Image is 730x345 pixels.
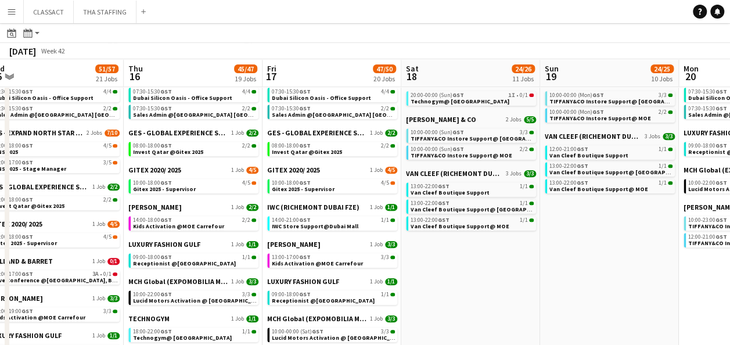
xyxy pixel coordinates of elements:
div: GES - GLOBAL EXPERIENCE SPECIALIST1 Job2/208:00-18:00GST2/2Invest Qatar @Gitex 2025 [267,128,397,166]
a: GITEX 2020/ 20251 Job4/5 [267,166,397,174]
span: 10:00-22:00 [133,292,172,297]
button: CLASSACT [24,1,74,23]
span: 1 Job [92,332,105,339]
span: 1/1 [520,200,528,206]
span: 10:00-00:00 (Sun) [411,146,464,152]
span: GITEX 2020/ 2025 [128,166,181,174]
span: Dubai Silicon Oasis - Office Support [133,94,232,102]
span: GST [299,88,311,95]
span: TIFFANY&CO Instore Support@ Dubai Mall [549,98,697,105]
span: GST [21,88,33,95]
span: 2/2 [103,197,112,203]
span: GST [160,216,172,224]
span: 10:00-18:00 [272,180,311,186]
span: GST [577,162,588,170]
span: 2/2 [381,106,389,112]
span: 1 Job [231,278,244,285]
span: 4/5 [385,167,397,174]
span: 3/3 [385,241,397,248]
a: 09:00-18:00GST1/1Receptionist @[GEOGRAPHIC_DATA] [272,290,395,304]
span: 0/1 [107,258,120,265]
span: 1/1 [242,254,250,260]
span: 1/1 [246,241,258,248]
span: 1 Job [370,241,383,248]
a: 08:00-18:00GST2/2Invest Qatar @Gitex 2025 [272,142,395,155]
span: Sales Admin @Dubai Silicon Oasis [272,111,431,118]
span: Gitex 2025 - Supervisor [272,185,335,193]
span: 1 Job [231,130,244,136]
span: 08:00-18:00 [272,143,311,149]
span: Van Cleef Boutique Support [411,189,490,196]
a: 13:00-22:00GST1/1Van Cleef Boutique Support@ MOE [411,216,534,229]
span: 4/5 [242,180,250,186]
span: 4/4 [381,89,389,95]
span: 4/5 [107,221,120,228]
span: 3/3 [381,254,389,260]
span: 09:00-18:00 [688,143,727,149]
span: 1 Job [370,278,383,285]
span: 13:00-22:00 [411,184,449,189]
span: 12:00-21:00 [688,234,727,240]
span: 14:00-21:00 [272,217,311,223]
a: 10:00-18:00GST4/5Gitex 2025 - Supervisor [272,179,395,192]
div: VAN CLEEF (RICHEMONT DUBAI FZE)3 Jobs3/313:00-22:00GST1/1Van Cleef Boutique Support13:00-22:00GST... [406,169,536,233]
span: GST [160,253,172,261]
span: 2/2 [246,204,258,211]
span: 3/3 [107,295,120,302]
a: 10:00-00:00 (Mon)GST2/2TIFFANY&CO Instore Support@ MOE [549,108,673,121]
span: 3/3 [385,315,397,322]
span: GST [160,328,172,335]
span: Gitex 2025 - Supervisor [133,185,196,193]
span: 3/3 [663,133,675,140]
span: Receptionist @Saint Laurent [272,297,375,304]
span: Lucid Motors Activation @ Galleria Mall [133,297,267,304]
span: 09:00-18:00 [133,254,172,260]
span: 1/1 [659,146,667,152]
a: 12:00-21:00GST1/1Van Cleef Boutique Support [549,145,673,159]
a: 10:00-18:00GST4/5Gitex 2025 - Supervisor [133,179,256,192]
span: 10:00-00:00 (Sat) [272,329,323,335]
span: JACK MORTON [267,240,321,249]
a: 13:00-22:00GST1/1Van Cleef Boutique Support [411,182,534,196]
span: 1/1 [381,292,389,297]
span: Van Cleef Boutique Support [549,152,628,159]
span: 4/5 [246,167,258,174]
div: GITEX 2020/ 20251 Job4/510:00-18:00GST4/5Gitex 2025 - Supervisor [128,166,258,203]
div: LUXURY FASHION GULF1 Job1/109:00-18:00GST1/1Receptionist @[GEOGRAPHIC_DATA] [267,277,397,314]
span: 4/4 [103,89,112,95]
a: 10:00-00:00 (Sun)GST3/3TIFFANY&CO Instore Support@ [GEOGRAPHIC_DATA] [411,128,534,142]
span: 13:00-22:00 [411,200,449,206]
span: 4/5 [103,143,112,149]
a: 13:00-22:00GST1/1Van Cleef Boutique Support@ [GEOGRAPHIC_DATA] [549,162,673,175]
span: 1/1 [659,163,667,169]
span: 07:30-15:30 [133,106,172,112]
span: GST [592,108,604,116]
span: 3/5 [103,160,112,166]
a: 13:00-17:00GST3/3Kids Activation @MOE Carrefour [272,253,395,267]
span: GST [299,179,311,186]
span: 2/2 [381,143,389,149]
a: 10:00-00:00 (Sat)GST3/3Lucid Motors Activation @ [GEOGRAPHIC_DATA] [272,328,395,341]
span: Sales Admin @Dubai Silicon Oasis [133,111,292,118]
span: Invest Qatar @Gitex 2025 [133,148,203,156]
span: Receptionist @Saint Laurent [133,260,236,267]
span: 1/1 [385,204,397,211]
a: [PERSON_NAME]1 Job2/2 [128,203,258,211]
span: GST [299,290,311,298]
span: 1/1 [520,184,528,189]
span: 2/2 [246,130,258,136]
div: TECHNOGYM1 Job0/120:00-00:00 (Sun)GST1I•0/1Technogym@ [GEOGRAPHIC_DATA] [406,78,536,115]
span: LUXURY FASHION GULF [128,240,200,249]
span: GST [438,199,449,207]
span: 1/1 [242,329,250,335]
span: 1 Job [370,167,383,174]
div: MCH Global (EXPOMOBILIA MCH GLOBAL ME LIVE MARKETING LLC)1 Job3/310:00-22:00GST3/3Lucid Motors Ac... [128,277,258,314]
span: 12:00-21:00 [549,146,588,152]
span: 1/1 [385,278,397,285]
span: 07:30-15:30 [688,89,727,95]
span: GST [715,142,727,149]
span: 7/10 [105,130,120,136]
span: 13:00-17:00 [272,254,311,260]
div: VAN CLEEF (RICHEMONT DUBAI FZE)3 Jobs3/312:00-21:00GST1/1Van Cleef Boutique Support13:00-22:00GST... [545,132,675,196]
span: 1 Job [92,184,105,191]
